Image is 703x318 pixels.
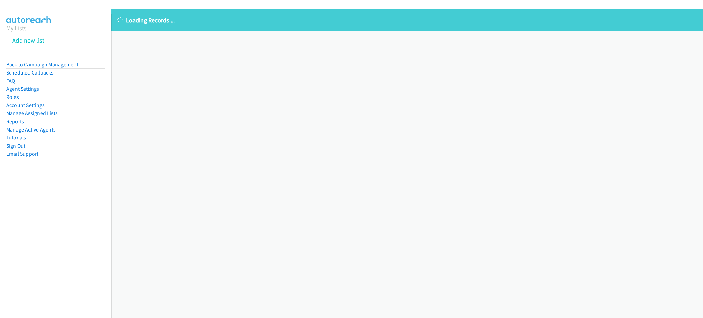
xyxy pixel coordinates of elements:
a: Account Settings [6,102,45,109]
a: Manage Assigned Lists [6,110,58,116]
a: Manage Active Agents [6,126,56,133]
a: Reports [6,118,24,125]
a: FAQ [6,78,15,84]
a: Scheduled Callbacks [6,69,54,76]
p: Loading Records ... [117,15,697,25]
a: Email Support [6,150,38,157]
a: Roles [6,94,19,100]
a: My Lists [6,24,27,32]
a: Back to Campaign Management [6,61,78,68]
a: Tutorials [6,134,26,141]
a: Add new list [12,36,44,44]
a: Sign Out [6,143,25,149]
a: Agent Settings [6,86,39,92]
